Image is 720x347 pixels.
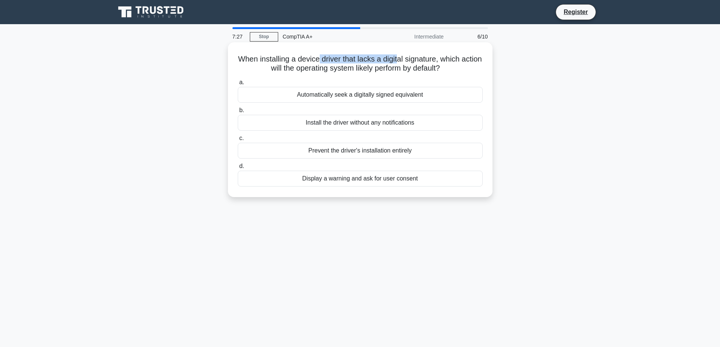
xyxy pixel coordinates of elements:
[250,32,278,42] a: Stop
[238,143,483,159] div: Prevent the driver's installation entirely
[239,135,244,141] span: c.
[239,107,244,113] span: b.
[382,29,448,44] div: Intermediate
[239,79,244,85] span: a.
[228,29,250,44] div: 7:27
[278,29,382,44] div: CompTIA A+
[238,115,483,131] div: Install the driver without any notifications
[237,54,483,73] h5: When installing a device driver that lacks a digital signature, which action will the operating s...
[448,29,492,44] div: 6/10
[238,87,483,103] div: Automatically seek a digitally signed equivalent
[238,171,483,187] div: Display a warning and ask for user consent
[559,7,592,17] a: Register
[239,163,244,169] span: d.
